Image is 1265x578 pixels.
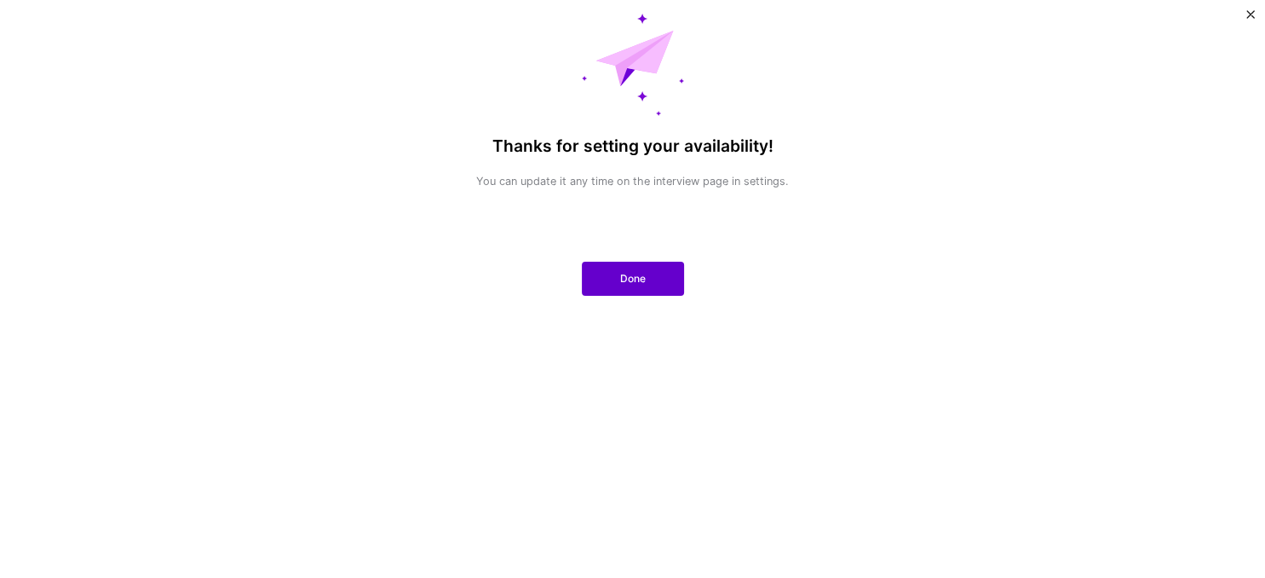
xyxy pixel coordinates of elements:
[463,174,802,189] p: You can update it any time on the interview page in settings.
[1246,10,1255,28] button: Close
[492,136,773,156] h4: Thanks for setting your availability!
[582,14,684,116] img: Message Sent
[620,271,646,286] span: Done
[582,262,684,296] button: Done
